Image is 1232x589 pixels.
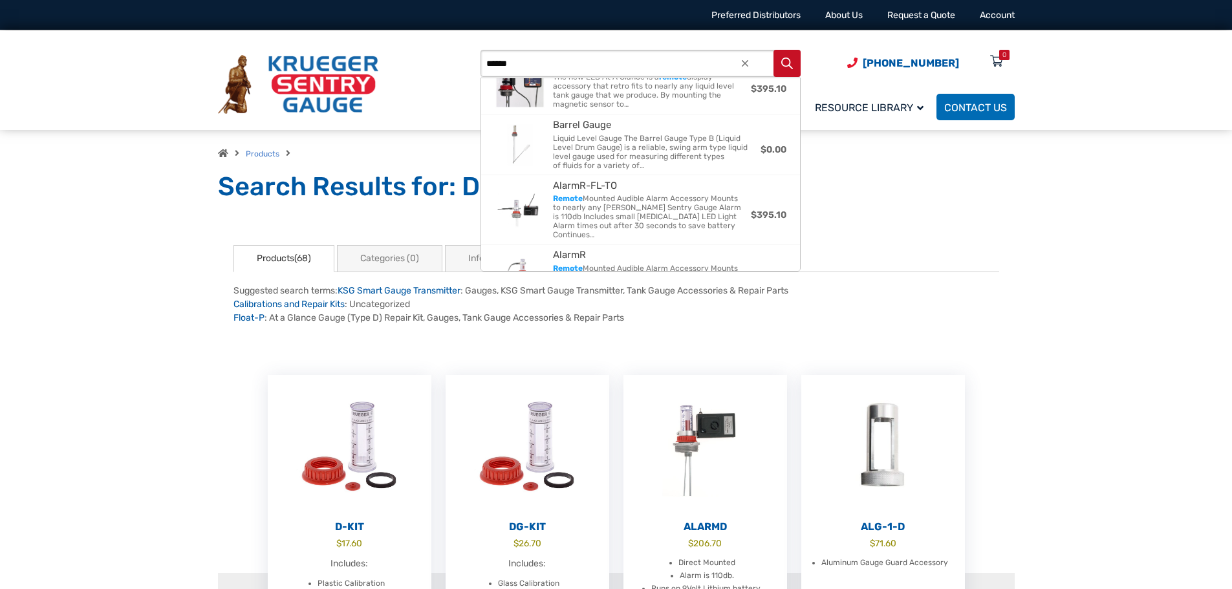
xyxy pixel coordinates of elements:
[944,102,1007,114] span: Contact Us
[936,94,1015,120] a: Contact Us
[553,120,761,131] span: Barrel Gauge
[481,175,800,245] a: AlarmR-FL-TOAlarmR-FL-TORemoteMounted Audible Alarm Accessory Mounts to nearly any [PERSON_NAME] ...
[218,55,378,114] img: Krueger Sentry Gauge
[825,10,863,21] a: About Us
[233,299,345,310] a: Calibrations and Repair Kits
[338,285,460,296] a: KSG Smart Gauge Transmitter
[680,570,734,583] li: Alarm is 110db.
[481,53,800,115] a: LED Remote Gauge SystemLEDRemoteGauge SystemThe new LED At A Glance is aremotedisplay accessory t...
[688,538,722,548] bdi: 206.70
[678,557,735,570] li: Direct Mounted
[233,312,265,323] a: Float-P
[513,538,541,548] bdi: 26.70
[821,557,948,570] li: Aluminum Gauge Guard Accessory
[481,245,800,315] a: AlarmRAlarmRRemoteMounted Audible Alarm Accessory Mounts to nearly any [PERSON_NAME] Sentry Gauge...
[499,124,541,166] img: Barrel Gauge
[711,10,801,21] a: Preferred Distributors
[459,557,596,571] p: Includes:
[773,50,801,77] button: Search
[233,284,999,325] div: Suggested search terms: : Gauges, KSG Smart Gauge Transmitter, Tank Gauge Accessories & Repair Pa...
[553,194,583,203] strong: Remote
[268,520,431,533] h2: D-Kit
[446,520,609,533] h2: DG-Kit
[761,144,766,155] span: $
[218,171,1015,203] h1: Search Results for: DU
[553,250,750,261] span: AlarmR
[494,253,546,305] img: AlarmR
[233,245,334,272] a: Products(68)
[553,264,583,273] strong: Remote
[688,538,693,548] span: $
[815,102,924,114] span: Resource Library
[553,194,741,239] span: Mounted Audible Alarm Accessory Mounts to nearly any [PERSON_NAME] Sentry Gauge Alarm is 110db In...
[553,72,741,109] span: The new LED At A Glance is a display accessory that retro fits to nearly any liquid level tank ga...
[847,55,959,71] a: Phone Number (920) 434-8860
[623,375,787,517] img: AlarmD
[446,375,609,517] img: DG-Kit
[513,538,519,548] span: $
[268,375,431,517] img: D-Kit
[494,184,546,236] img: AlarmR-FL-TO
[870,538,896,548] bdi: 71.60
[751,209,757,220] span: $
[553,180,751,191] span: AlarmR-FL-TO
[863,57,959,69] span: [PHONE_NUMBER]
[807,92,936,122] a: Resource Library
[623,520,787,533] h2: AlarmD
[246,149,279,158] a: Products
[1002,50,1006,60] div: 0
[801,375,965,517] img: ALG-OF
[870,538,875,548] span: $
[336,538,341,548] span: $
[336,538,362,548] bdi: 17.60
[481,115,800,176] a: Barrel GaugeBarrel GaugeLiquid Level Gauge The Barrel Gauge Type B (Liquid Level Drum Gauge) is a...
[801,520,965,533] h2: ALG-1-D
[553,264,740,309] span: Mounted Audible Alarm Accessory Mounts to nearly any [PERSON_NAME] Sentry Gauge Alarm is 110db Ru...
[751,83,757,94] span: $
[751,209,786,220] bdi: 395.10
[553,134,750,170] span: Liquid Level Gauge The Barrel Gauge Type B (Liquid Level Drum Gauge) is a reliable, swing arm typ...
[445,245,539,272] a: Information
[751,83,786,94] bdi: 395.10
[337,245,442,272] a: Categories (0)
[980,10,1015,21] a: Account
[494,58,546,109] img: LED Remote Gauge System
[281,557,418,571] p: Includes:
[761,144,786,155] bdi: 0.00
[887,10,955,21] a: Request a Quote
